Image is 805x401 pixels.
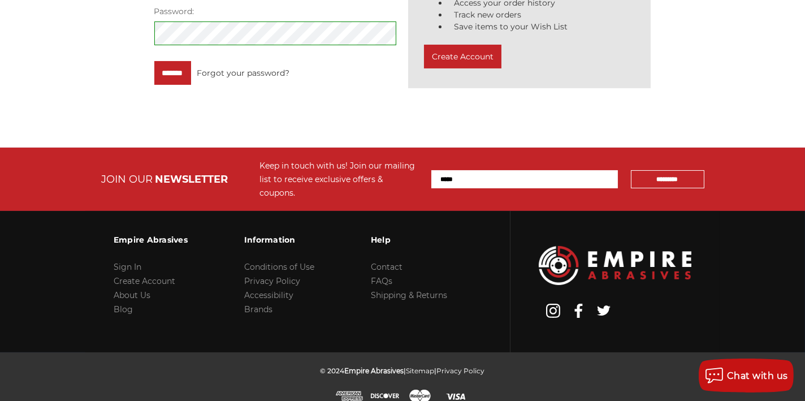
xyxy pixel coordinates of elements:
a: Shipping & Returns [371,290,447,300]
button: Chat with us [699,359,794,393]
li: Track new orders [448,9,635,21]
a: Conditions of Use [244,262,314,272]
a: Accessibility [244,290,293,300]
span: Chat with us [727,370,788,381]
li: Save items to your Wish List [448,21,635,33]
span: JOIN OUR [102,173,153,186]
button: Create Account [424,45,501,68]
a: Create Account [424,55,501,65]
a: Contact [371,262,402,272]
a: Sitemap [406,366,435,375]
a: Sign In [114,262,141,272]
div: Keep in touch with us! Join our mailing list to receive exclusive offers & coupons. [260,159,420,200]
a: FAQs [371,276,392,286]
a: Forgot your password? [197,67,289,79]
a: Create Account [114,276,175,286]
img: Empire Abrasives Logo Image [539,246,691,286]
label: Password: [154,6,397,18]
h3: Information [244,228,314,252]
p: © 2024 | | [321,364,485,378]
a: Brands [244,304,272,314]
h3: Help [371,228,447,252]
h3: Empire Abrasives [114,228,188,252]
span: Empire Abrasives [345,366,404,375]
a: Privacy Policy [244,276,300,286]
a: Privacy Policy [437,366,485,375]
a: Blog [114,304,133,314]
a: About Us [114,290,150,300]
span: NEWSLETTER [155,173,228,186]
